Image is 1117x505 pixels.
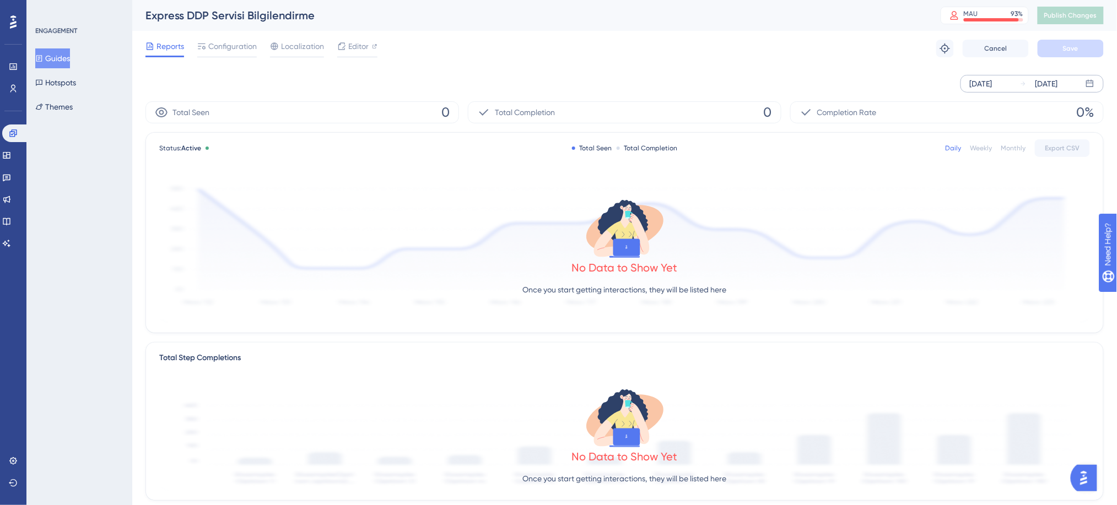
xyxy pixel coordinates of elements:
[523,472,727,485] p: Once you start getting interactions, they will be listed here
[208,40,257,53] span: Configuration
[946,144,962,153] div: Daily
[172,106,209,119] span: Total Seen
[1077,104,1094,121] span: 0%
[523,283,727,296] p: Once you start getting interactions, they will be listed here
[817,106,877,119] span: Completion Rate
[35,73,76,93] button: Hotspots
[572,449,678,464] div: No Data to Show Yet
[35,26,77,35] div: ENGAGEMENT
[617,144,678,153] div: Total Completion
[157,40,184,53] span: Reports
[1038,7,1104,24] button: Publish Changes
[985,44,1007,53] span: Cancel
[348,40,369,53] span: Editor
[1044,11,1097,20] span: Publish Changes
[764,104,772,121] span: 0
[970,77,992,90] div: [DATE]
[572,144,612,153] div: Total Seen
[1001,144,1026,153] div: Monthly
[1045,144,1080,153] span: Export CSV
[572,260,678,275] div: No Data to Show Yet
[441,104,450,121] span: 0
[35,97,73,117] button: Themes
[35,48,70,68] button: Guides
[1035,77,1058,90] div: [DATE]
[1035,139,1090,157] button: Export CSV
[970,144,992,153] div: Weekly
[1063,44,1078,53] span: Save
[181,144,201,152] span: Active
[281,40,324,53] span: Localization
[145,8,913,23] div: Express DDP Servisi Bilgilendirme
[495,106,555,119] span: Total Completion
[159,351,241,365] div: Total Step Completions
[159,144,201,153] span: Status:
[26,3,69,16] span: Need Help?
[963,40,1029,57] button: Cancel
[1011,9,1023,18] div: 93 %
[1071,461,1104,495] iframe: UserGuiding AI Assistant Launcher
[964,9,978,18] div: MAU
[1038,40,1104,57] button: Save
